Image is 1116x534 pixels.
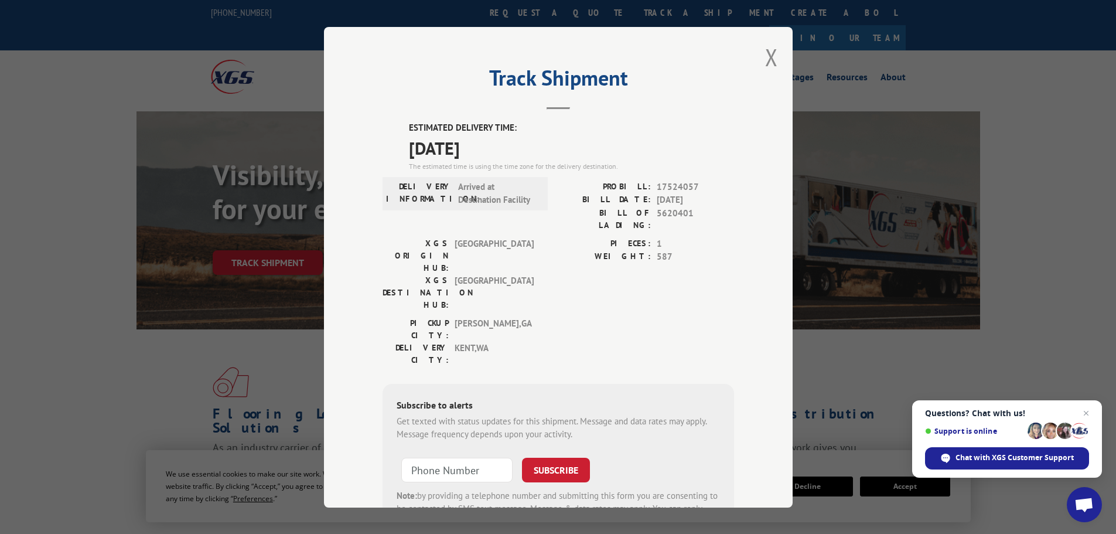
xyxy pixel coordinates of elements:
button: SUBSCRIBE [522,457,590,482]
div: Get texted with status updates for this shipment. Message and data rates may apply. Message frequ... [397,414,720,441]
div: Subscribe to alerts [397,397,720,414]
div: Open chat [1067,487,1102,522]
span: [PERSON_NAME] , GA [455,317,534,341]
span: [GEOGRAPHIC_DATA] [455,237,534,274]
label: XGS DESTINATION HUB: [383,274,449,311]
span: [DATE] [409,134,734,161]
span: 17524057 [657,180,734,193]
span: Questions? Chat with us! [925,409,1089,418]
label: DELIVERY INFORMATION: [386,180,452,206]
h2: Track Shipment [383,70,734,92]
label: WEIGHT: [558,250,651,264]
span: 587 [657,250,734,264]
input: Phone Number [401,457,513,482]
label: PICKUP CITY: [383,317,449,341]
span: [GEOGRAPHIC_DATA] [455,274,534,311]
span: Chat with XGS Customer Support [955,453,1074,463]
div: The estimated time is using the time zone for the delivery destination. [409,161,734,171]
div: by providing a telephone number and submitting this form you are consenting to be contacted by SM... [397,489,720,529]
span: Support is online [925,427,1023,436]
span: KENT , WA [455,341,534,366]
label: XGS ORIGIN HUB: [383,237,449,274]
span: Arrived at Destination Facility [458,180,537,206]
label: BILL DATE: [558,193,651,207]
span: [DATE] [657,193,734,207]
label: PROBILL: [558,180,651,193]
button: Close modal [765,42,778,73]
label: DELIVERY CITY: [383,341,449,366]
label: BILL OF LADING: [558,206,651,231]
label: PIECES: [558,237,651,250]
span: 1 [657,237,734,250]
span: Close chat [1079,406,1093,420]
label: ESTIMATED DELIVERY TIME: [409,121,734,135]
strong: Note: [397,489,417,501]
div: Chat with XGS Customer Support [925,447,1089,470]
span: 5620401 [657,206,734,231]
